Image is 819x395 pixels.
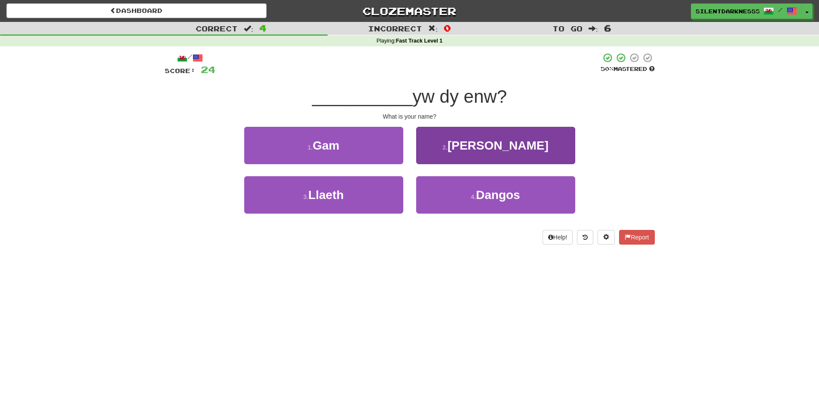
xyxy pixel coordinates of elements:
button: Help! [543,230,573,245]
span: Score: [165,67,196,74]
button: Round history (alt+y) [577,230,593,245]
button: 4.Dangos [416,176,575,214]
small: 2 . [442,144,448,151]
div: Mastered [601,65,655,73]
span: 0 [444,23,451,33]
button: 3.Llaeth [244,176,403,214]
span: 50 % [601,65,613,72]
small: 3 . [303,193,308,200]
a: Clozemaster [279,3,540,18]
span: 6 [604,23,611,33]
span: Gam [313,139,339,152]
span: Incorrect [368,24,422,33]
div: / [165,52,215,63]
span: 24 [201,64,215,75]
span: yw dy enw? [413,86,507,107]
button: 2.[PERSON_NAME] [416,127,575,164]
span: : [428,25,438,32]
span: : [589,25,598,32]
span: : [244,25,253,32]
button: 1.Gam [244,127,403,164]
span: Llaeth [308,188,344,202]
span: To go [552,24,583,33]
span: __________ [312,86,413,107]
span: [PERSON_NAME] [448,139,549,152]
button: Report [619,230,654,245]
a: SilentDarkness5254 / [691,3,802,19]
span: 4 [259,23,267,33]
div: What is your name? [165,112,655,121]
a: Dashboard [6,3,267,18]
small: 1 . [308,144,313,151]
span: / [778,7,782,13]
strong: Fast Track Level 1 [396,38,443,44]
span: SilentDarkness5254 [696,7,759,15]
span: Dangos [476,188,520,202]
small: 4 . [471,193,476,200]
span: Correct [196,24,238,33]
